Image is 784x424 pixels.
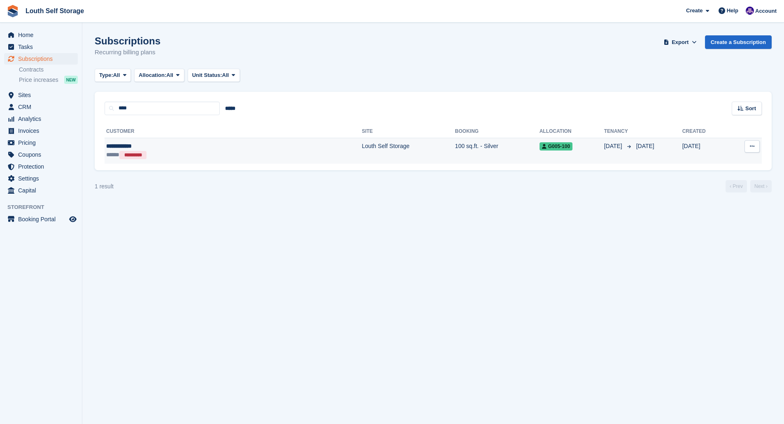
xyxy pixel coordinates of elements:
[18,185,67,196] span: Capital
[604,142,624,151] span: [DATE]
[4,41,78,53] a: menu
[188,69,240,82] button: Unit Status: All
[99,71,113,79] span: Type:
[18,89,67,101] span: Sites
[604,125,633,138] th: Tenancy
[139,71,166,79] span: Allocation:
[540,125,604,138] th: Allocation
[95,48,161,57] p: Recurring billing plans
[18,29,67,41] span: Home
[22,4,87,18] a: Louth Self Storage
[682,138,728,164] td: [DATE]
[18,41,67,53] span: Tasks
[662,35,698,49] button: Export
[95,182,114,191] div: 1 result
[7,203,82,211] span: Storefront
[18,173,67,184] span: Settings
[746,7,754,15] img: Matthew Frith
[222,71,229,79] span: All
[705,35,772,49] a: Create a Subscription
[18,125,67,137] span: Invoices
[4,137,78,148] a: menu
[455,125,540,138] th: Booking
[4,53,78,65] a: menu
[636,143,654,149] span: [DATE]
[95,69,131,82] button: Type: All
[18,149,67,160] span: Coupons
[362,138,455,164] td: Louth Self Storage
[19,75,78,84] a: Price increases NEW
[105,125,362,138] th: Customer
[4,89,78,101] a: menu
[455,138,540,164] td: 100 sq.ft. - Silver
[18,113,67,125] span: Analytics
[4,113,78,125] a: menu
[18,53,67,65] span: Subscriptions
[18,137,67,148] span: Pricing
[4,149,78,160] a: menu
[540,142,572,151] span: G005-100
[362,125,455,138] th: Site
[724,180,773,192] nav: Page
[113,71,120,79] span: All
[7,5,19,17] img: stora-icon-8386f47178a22dfd0bd8f6a31ec36ba5ce8667c1dd55bd0f319d3a0aa187defe.svg
[672,38,689,46] span: Export
[755,7,777,15] span: Account
[686,7,703,15] span: Create
[64,76,78,84] div: NEW
[4,29,78,41] a: menu
[4,161,78,172] a: menu
[4,101,78,113] a: menu
[4,125,78,137] a: menu
[4,185,78,196] a: menu
[19,76,58,84] span: Price increases
[745,104,756,113] span: Sort
[4,213,78,225] a: menu
[18,101,67,113] span: CRM
[95,35,161,46] h1: Subscriptions
[192,71,222,79] span: Unit Status:
[750,180,772,192] a: Next
[18,213,67,225] span: Booking Portal
[166,71,173,79] span: All
[68,214,78,224] a: Preview store
[682,125,728,138] th: Created
[18,161,67,172] span: Protection
[134,69,184,82] button: Allocation: All
[19,66,78,74] a: Contracts
[727,7,738,15] span: Help
[4,173,78,184] a: menu
[726,180,747,192] a: Previous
